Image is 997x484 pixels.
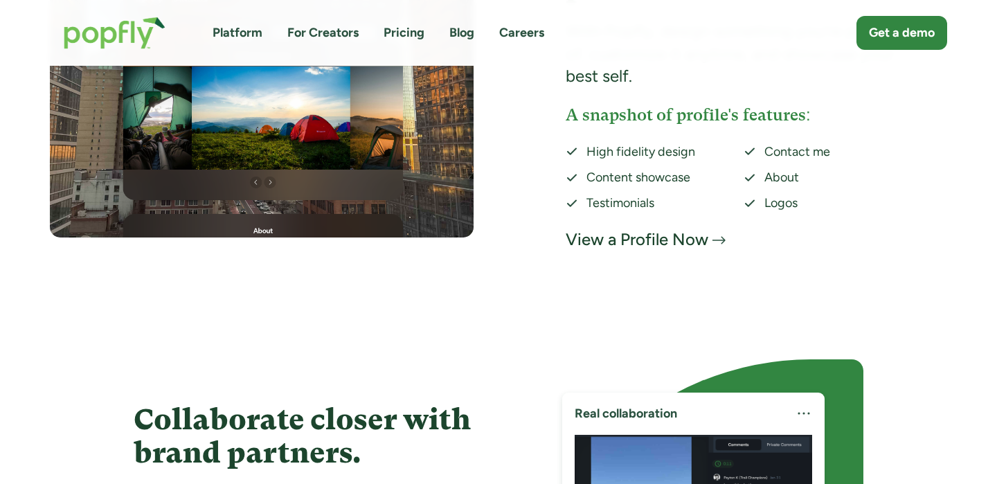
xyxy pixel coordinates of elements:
[566,228,726,251] a: View a Profile Now
[764,143,906,161] div: Contact me
[586,143,728,161] div: High fidelity design
[764,169,906,186] div: About
[384,24,424,42] a: Pricing
[764,195,906,212] div: Logos
[449,24,474,42] a: Blog
[586,195,728,212] div: Testimonials
[566,104,906,126] h4: A snapshot of profile's features:
[134,403,474,470] h4: Collaborate closer with brand partners.
[50,3,179,63] a: home
[287,24,359,42] a: For Creators
[586,169,728,186] div: Content showcase
[575,405,688,422] h5: Real collaboration
[869,24,935,42] div: Get a demo
[566,228,708,251] div: View a Profile Now
[856,16,947,50] a: Get a demo
[213,24,262,42] a: Platform
[499,24,544,42] a: Careers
